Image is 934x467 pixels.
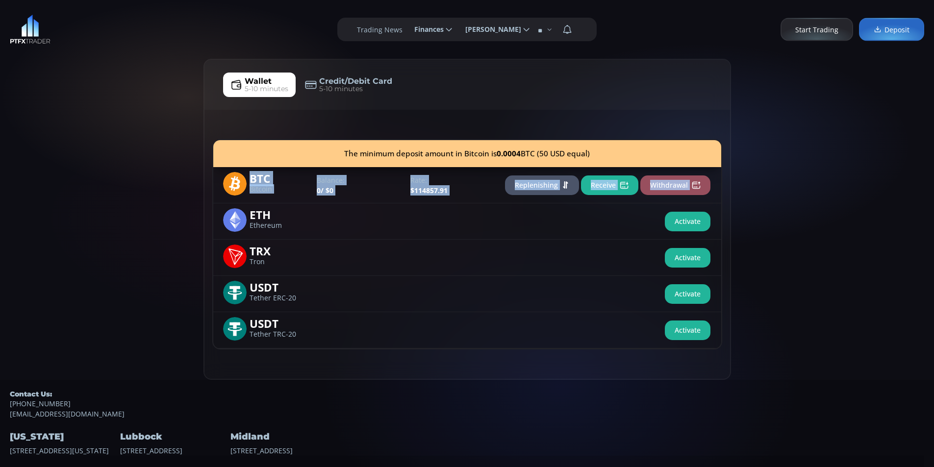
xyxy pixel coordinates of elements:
[312,175,405,196] div: 0
[665,320,710,340] button: Activate
[874,25,909,35] span: Deposit
[250,295,309,301] span: Tether ERC-20
[213,140,721,167] div: The minimum deposit amount in Bitcoin is BTC (50 USD equal)
[505,175,579,195] button: Replenishing
[10,398,924,409] a: [PHONE_NUMBER]
[10,390,924,419] div: [EMAIL_ADDRESS][DOMAIN_NAME]
[230,429,338,445] h4: Midland
[120,419,228,455] div: [STREET_ADDRESS]
[250,281,309,292] span: USDT
[665,212,710,231] button: Activate
[319,75,392,87] span: Credit/Debit Card
[640,175,710,195] button: Withdrawal
[795,25,838,35] span: Start Trading
[10,419,118,455] div: [STREET_ADDRESS][US_STATE]
[245,84,288,94] span: 5-10 minutes
[665,248,710,268] button: Activate
[250,317,309,328] span: USDT
[317,175,401,185] label: Balance:
[250,259,309,265] span: Tron
[250,208,309,220] span: ETH
[665,284,710,304] button: Activate
[230,419,338,455] div: [STREET_ADDRESS]
[357,25,403,35] label: Trading News
[321,186,333,195] span: / $0
[10,390,924,398] h5: Contact Us:
[250,331,309,338] span: Tether TRC-20
[407,20,444,39] span: Finances
[10,429,118,445] h4: [US_STATE]
[223,73,296,97] a: Wallet5-10 minutes
[250,222,309,229] span: Ethereum
[298,73,400,97] a: Credit/Debit Card5-10 minutes
[405,175,499,196] div: $114857.91
[458,20,521,39] span: [PERSON_NAME]
[250,245,309,256] span: TRX
[859,18,924,41] a: Deposit
[250,172,309,183] span: BTC
[10,15,50,44] img: LOGO
[245,75,272,87] span: Wallet
[120,429,228,445] h4: Lubbock
[781,18,853,41] a: Start Trading
[250,186,309,193] span: Bitcoin
[410,175,494,185] label: Rate:
[581,175,638,195] button: Receive
[319,84,363,94] span: 5-10 minutes
[497,148,521,159] b: 0.0004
